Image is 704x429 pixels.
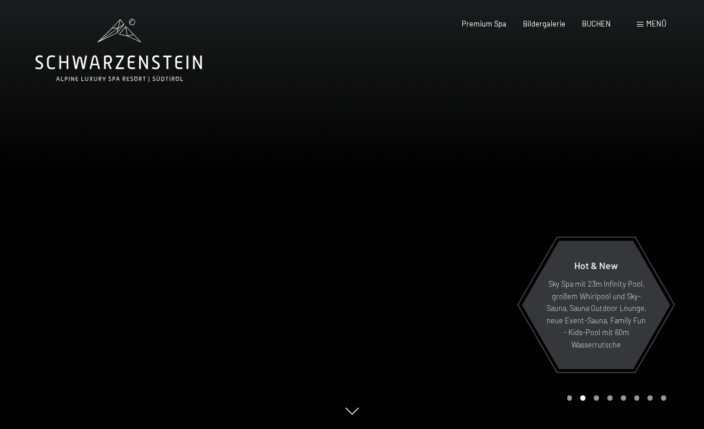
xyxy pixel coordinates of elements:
[621,395,626,401] div: Carousel Page 5
[582,19,611,28] a: BUCHEN
[567,395,573,401] div: Carousel Page 1
[521,240,671,370] a: Hot & New Sky Spa mit 23m Infinity Pool, großem Whirlpool und Sky-Sauna, Sauna Outdoor Lounge, ne...
[523,19,565,28] a: Bildergalerie
[647,395,653,401] div: Carousel Page 7
[661,395,666,401] div: Carousel Page 8
[462,19,506,28] a: Premium Spa
[545,278,647,351] p: Sky Spa mit 23m Infinity Pool, großem Whirlpool und Sky-Sauna, Sauna Outdoor Lounge, neue Event-S...
[646,19,666,28] span: Menü
[634,395,640,401] div: Carousel Page 6
[563,395,666,401] div: Carousel Pagination
[580,395,585,401] div: Carousel Page 2 (Current Slide)
[594,395,599,401] div: Carousel Page 3
[607,395,613,401] div: Carousel Page 4
[574,260,618,271] span: Hot & New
